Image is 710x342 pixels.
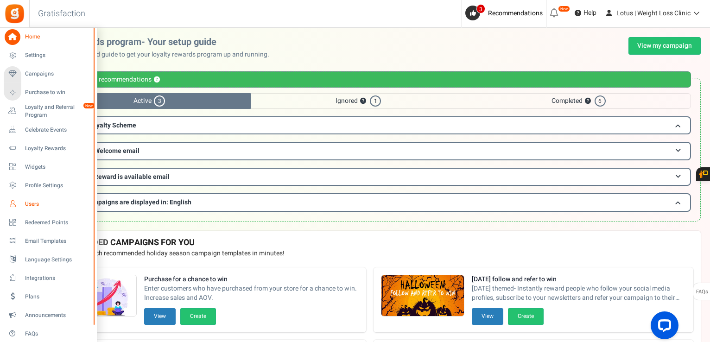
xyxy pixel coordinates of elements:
em: New [558,6,570,12]
a: FAQs [4,326,93,342]
span: Reward is available email [94,172,170,182]
a: Users [4,196,93,212]
strong: Purchase for a chance to win [144,275,359,284]
span: Plans [25,293,90,301]
a: Profile Settings [4,177,93,193]
h4: RECOMMENDED CAMPAIGNS FOR YOU [46,238,693,247]
span: FAQs [696,283,708,301]
a: Email Templates [4,233,93,249]
button: Create [180,308,216,324]
a: Home [4,29,93,45]
a: Loyalty Rewards [4,140,93,156]
span: Home [25,33,90,41]
span: 1 [370,95,381,107]
h3: Gratisfaction [28,5,95,23]
button: ? [585,98,591,104]
span: 6 [595,95,606,107]
span: Celebrate Events [25,126,90,134]
button: ? [360,98,366,104]
a: Widgets [4,159,93,175]
a: Help [571,6,600,20]
p: Preview and launch recommended holiday season campaign templates in minutes! [46,249,693,258]
span: Loyalty Rewards [25,145,90,152]
a: View my campaign [628,37,701,55]
span: Enter customers who have purchased from your store for a chance to win. Increase sales and AOV. [144,284,359,303]
span: Active [48,93,251,109]
span: Ignored [251,93,466,109]
a: Integrations [4,270,93,286]
a: Announcements [4,307,93,323]
span: 3 [154,95,165,107]
button: View [144,308,176,324]
img: Recommended Campaigns [381,275,464,317]
span: Loyalty and Referral Program [25,103,93,119]
span: Purchase to win [25,89,90,96]
span: Language Settings [25,256,90,264]
span: Integrations [25,274,90,282]
span: Users [25,200,90,208]
a: 3 Recommendations [465,6,546,20]
span: Help [581,8,596,18]
a: Redeemed Points [4,215,93,230]
span: 3 [476,4,485,13]
a: Settings [4,48,93,63]
span: Profile Settings [25,182,90,190]
button: ? [154,77,160,83]
h2: Loyalty rewards program- Your setup guide [38,37,277,47]
p: Use this personalized guide to get your loyalty rewards program up and running. [38,50,277,59]
span: Redeemed Points [25,219,90,227]
span: Settings [25,51,90,59]
span: FAQs [25,330,90,338]
strong: [DATE] follow and refer to win [472,275,686,284]
span: Lotus | Weight Loss Clinic [616,8,691,18]
span: Campaigns [25,70,90,78]
em: New [83,102,95,109]
span: Announcements [25,311,90,319]
button: Create [508,308,544,324]
a: Celebrate Events [4,122,93,138]
a: Language Settings [4,252,93,267]
span: [DATE] themed- Instantly reward people who follow your social media profiles, subscribe to your n... [472,284,686,303]
span: Widgets [25,163,90,171]
span: Completed [466,93,691,109]
a: Purchase to win [4,85,93,101]
span: Recommendations [488,8,543,18]
a: Plans [4,289,93,304]
span: Lotus Loyalty Scheme [71,120,136,130]
span: Email Templates [25,237,90,245]
a: Campaigns [4,66,93,82]
img: Gratisfaction [4,3,25,24]
a: Loyalty and Referral Program New [4,103,93,119]
span: Your campaigns are displayed in: English [71,197,191,207]
span: Welcome email [94,146,139,156]
button: View [472,308,503,324]
div: Personalized recommendations [48,71,691,88]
